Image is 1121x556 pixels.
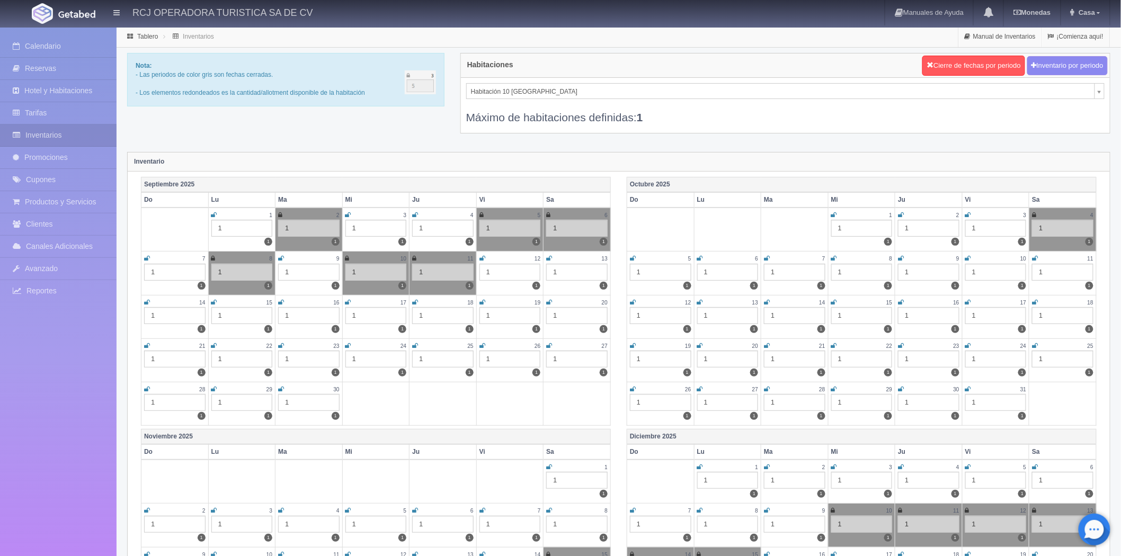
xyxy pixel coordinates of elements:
[884,325,892,333] label: 1
[822,464,825,470] small: 2
[332,238,340,246] label: 1
[898,516,959,533] div: 1
[1088,300,1093,306] small: 18
[951,534,959,542] label: 1
[831,307,893,324] div: 1
[953,387,959,392] small: 30
[764,472,825,489] div: 1
[264,282,272,290] label: 1
[535,256,540,262] small: 12
[332,369,340,376] label: 1
[630,516,691,533] div: 1
[544,192,611,208] th: Sa
[466,534,474,542] label: 1
[199,387,205,392] small: 28
[884,369,892,376] label: 1
[546,220,608,237] div: 1
[831,351,893,367] div: 1
[884,238,892,246] label: 1
[884,534,892,542] label: 1
[922,56,1025,76] button: Cierre de fechas por periodo
[532,282,540,290] label: 1
[198,534,206,542] label: 1
[470,508,474,514] small: 6
[479,307,541,324] div: 1
[211,264,273,281] div: 1
[600,238,608,246] label: 1
[208,192,275,208] th: Lu
[764,264,825,281] div: 1
[1020,256,1026,262] small: 10
[1020,300,1026,306] small: 17
[1032,472,1093,489] div: 1
[32,3,53,24] img: Getabed
[600,369,608,376] label: 1
[199,343,205,349] small: 21
[345,264,407,281] div: 1
[345,307,407,324] div: 1
[264,534,272,542] label: 1
[278,220,340,237] div: 1
[627,177,1097,192] th: Octubre 2025
[199,300,205,306] small: 14
[764,307,825,324] div: 1
[884,282,892,290] label: 1
[752,343,758,349] small: 20
[1018,490,1026,498] label: 1
[962,192,1029,208] th: Vi
[898,472,959,489] div: 1
[683,369,691,376] label: 1
[685,343,691,349] small: 19
[627,429,1097,444] th: Diciembre 2025
[466,238,474,246] label: 1
[951,490,959,498] label: 1
[1018,369,1026,376] label: 1
[479,351,541,367] div: 1
[269,508,272,514] small: 3
[965,516,1027,533] div: 1
[398,325,406,333] label: 1
[764,351,825,367] div: 1
[965,351,1027,367] div: 1
[532,325,540,333] label: 1
[1018,238,1026,246] label: 1
[538,508,541,514] small: 7
[532,369,540,376] label: 1
[1090,212,1093,218] small: 4
[951,282,959,290] label: 1
[535,343,540,349] small: 26
[750,369,758,376] label: 1
[956,464,959,470] small: 4
[1090,464,1093,470] small: 6
[398,534,406,542] label: 1
[831,472,893,489] div: 1
[336,508,340,514] small: 4
[819,300,825,306] small: 14
[750,325,758,333] label: 1
[479,264,541,281] div: 1
[951,412,959,420] label: 1
[264,369,272,376] label: 1
[264,412,272,420] label: 1
[951,238,959,246] label: 1
[144,394,206,411] div: 1
[1088,508,1093,514] small: 13
[884,490,892,498] label: 1
[535,300,540,306] small: 19
[951,325,959,333] label: 1
[889,464,893,470] small: 3
[697,307,759,324] div: 1
[1076,8,1095,16] span: Casa
[898,351,959,367] div: 1
[345,351,407,367] div: 1
[546,307,608,324] div: 1
[1024,464,1027,470] small: 5
[412,351,474,367] div: 1
[764,394,825,411] div: 1
[685,387,691,392] small: 26
[1086,238,1093,246] label: 1
[342,444,410,460] th: Mi
[755,464,758,470] small: 1
[600,282,608,290] label: 1
[1029,444,1097,460] th: Sa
